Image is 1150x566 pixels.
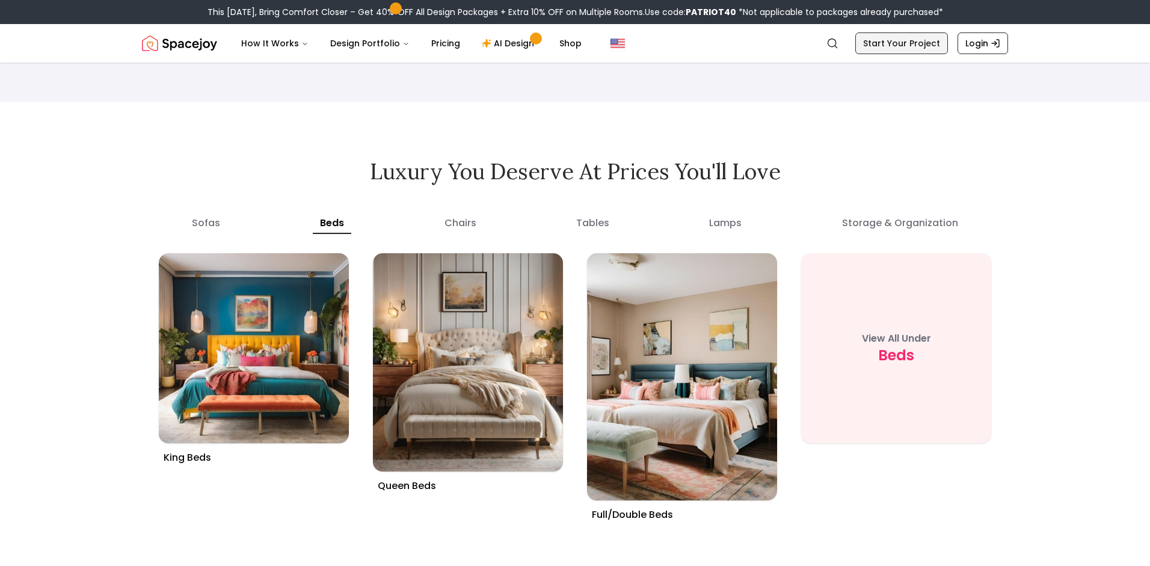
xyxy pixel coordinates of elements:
[862,331,931,346] p: View All Under
[645,6,736,18] span: Use code:
[794,246,998,529] a: View All Underbeds
[437,212,484,234] button: chairs
[159,443,349,465] h3: King Beds
[550,31,591,55] a: Shop
[736,6,943,18] span: *Not applicable to packages already purchased*
[958,32,1008,54] a: Login
[232,31,591,55] nav: Main
[373,253,563,472] img: Queen Beds
[835,212,965,234] button: storage & organization
[152,246,356,472] a: King BedsKing Beds
[142,31,217,55] img: Spacejoy Logo
[878,346,914,365] span: beds
[232,31,318,55] button: How It Works
[366,246,570,500] a: Queen BedsQueen Beds
[472,31,547,55] a: AI Design
[321,31,419,55] button: Design Portfolio
[587,253,777,500] img: Full/Double Beds
[142,31,217,55] a: Spacejoy
[702,212,749,234] button: lamps
[610,36,625,51] img: United States
[185,212,227,234] button: sofas
[686,6,736,18] b: PATRIOT40
[373,472,563,493] h3: Queen Beds
[142,24,1008,63] nav: Global
[580,246,784,529] a: Full/Double BedsFull/Double Beds
[569,212,617,234] button: tables
[142,159,1008,183] h2: Luxury you deserve at prices you'll love
[208,6,943,18] div: This [DATE], Bring Comfort Closer – Get 40% OFF All Design Packages + Extra 10% OFF on Multiple R...
[313,212,351,234] button: beds
[855,32,948,54] a: Start Your Project
[159,253,349,443] img: King Beds
[587,500,777,522] h3: Full/Double Beds
[422,31,470,55] a: Pricing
